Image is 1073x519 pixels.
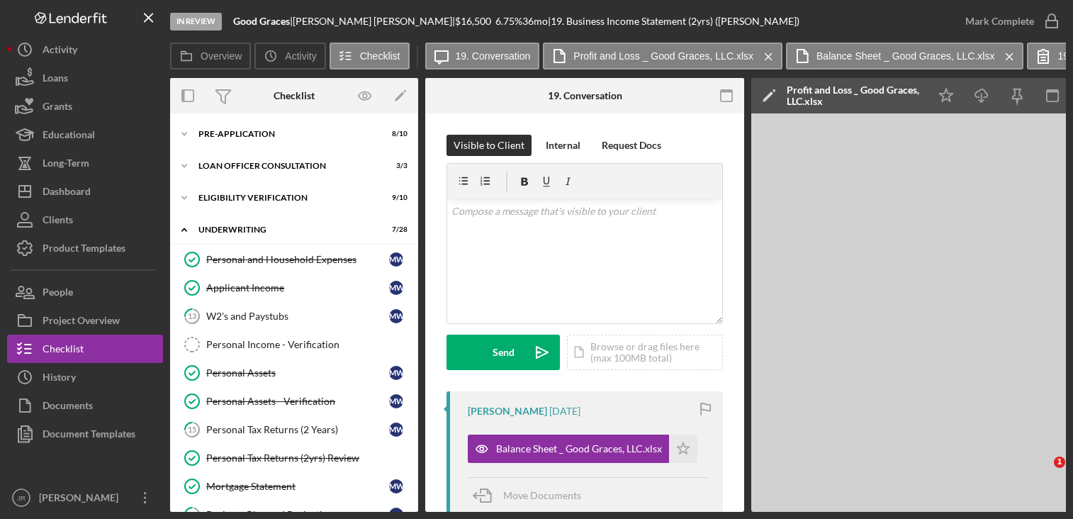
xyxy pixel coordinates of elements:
div: Pre-Application [198,130,372,138]
div: Personal Income - Verification [206,339,410,350]
div: Document Templates [43,420,135,452]
button: Mark Complete [951,7,1066,35]
button: Request Docs [595,135,668,156]
label: Profit and Loss _ Good Graces, LLC.xlsx [573,50,753,62]
button: Checklist [330,43,410,69]
div: M W [389,423,403,437]
div: M W [389,252,403,267]
span: 1 [1054,457,1065,468]
div: M W [389,309,403,323]
button: Balance Sheet _ Good Graces, LLC.xlsx [468,435,697,463]
label: Overview [201,50,242,62]
div: [PERSON_NAME] [35,484,128,515]
button: Move Documents [468,478,595,513]
a: Personal Tax Returns (2yrs) Review [177,444,411,472]
a: Personal Income - Verification [177,330,411,359]
tspan: 13 [188,311,196,320]
div: Internal [546,135,580,156]
div: Personal Assets [206,367,389,379]
div: W2's and Paystubs [206,311,389,322]
div: | 19. Business Income Statement (2yrs) ([PERSON_NAME]) [548,16,799,27]
a: Personal Assets - VerificationMW [177,387,411,415]
a: Document Templates [7,420,163,448]
div: M W [389,479,403,493]
div: Request Docs [602,135,661,156]
div: 36 mo [522,16,548,27]
button: Balance Sheet _ Good Graces, LLC.xlsx [786,43,1023,69]
div: Personal Tax Returns (2yrs) Review [206,452,410,464]
label: Activity [285,50,316,62]
div: Balance Sheet _ Good Graces, LLC.xlsx [496,443,662,454]
button: Documents [7,391,163,420]
button: 19. Conversation [425,43,540,69]
label: 19. Conversation [456,50,531,62]
div: 9 / 10 [382,194,408,202]
div: Mortgage Statement [206,481,389,492]
tspan: 17 [188,510,197,519]
a: Applicant IncomeMW [177,274,411,302]
label: Checklist [360,50,400,62]
div: M W [389,366,403,380]
a: Personal and Household ExpensesMW [177,245,411,274]
button: Activity [254,43,325,69]
tspan: 15 [188,425,196,434]
text: JR [17,494,26,502]
div: 3 / 3 [382,162,408,170]
div: Profit and Loss _ Good Graces, LLC.xlsx [787,84,921,107]
button: Profit and Loss _ Good Graces, LLC.xlsx [543,43,782,69]
button: JR[PERSON_NAME] [7,484,163,512]
div: Eligibility Verification [198,194,372,202]
div: [PERSON_NAME] [PERSON_NAME] | [293,16,455,27]
div: M W [389,281,403,295]
div: 6.75 % [495,16,522,27]
div: Visible to Client [454,135,524,156]
div: M W [389,394,403,408]
button: Visible to Client [446,135,532,156]
div: Applicant Income [206,282,389,294]
div: 19. Conversation [548,90,622,101]
button: Internal [539,135,588,156]
div: Mark Complete [965,7,1034,35]
span: $16,500 [455,15,491,27]
button: Overview [170,43,251,69]
div: Personal and Household Expenses [206,254,389,265]
div: Personal Tax Returns (2 Years) [206,424,389,435]
div: Loan Officer Consultation [198,162,372,170]
div: Documents [43,391,93,423]
a: Personal AssetsMW [177,359,411,387]
a: 13W2's and PaystubsMW [177,302,411,330]
span: Move Documents [503,489,581,501]
div: Checklist [274,90,315,101]
a: 15Personal Tax Returns (2 Years)MW [177,415,411,444]
div: Send [493,335,515,370]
